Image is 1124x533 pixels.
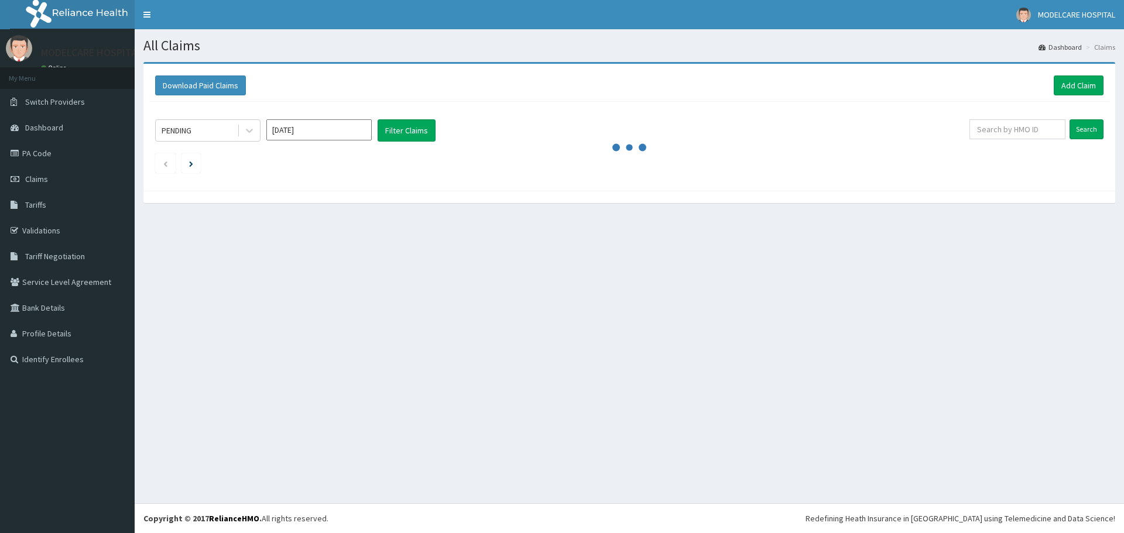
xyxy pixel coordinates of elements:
h1: All Claims [143,38,1115,53]
a: Next page [189,158,193,169]
p: MODELCARE HOSPITAL [41,47,142,58]
button: Download Paid Claims [155,75,246,95]
span: Tariff Negotiation [25,251,85,262]
input: Select Month and Year [266,119,372,140]
span: Tariffs [25,200,46,210]
input: Search [1070,119,1104,139]
div: Redefining Heath Insurance in [GEOGRAPHIC_DATA] using Telemedicine and Data Science! [806,513,1115,524]
button: Filter Claims [378,119,436,142]
a: RelianceHMO [209,513,259,524]
span: MODELCARE HOSPITAL [1038,9,1115,20]
span: Dashboard [25,122,63,133]
footer: All rights reserved. [135,503,1124,533]
a: Previous page [163,158,168,169]
strong: Copyright © 2017 . [143,513,262,524]
li: Claims [1083,42,1115,52]
span: Switch Providers [25,97,85,107]
a: Online [41,64,69,72]
img: User Image [6,35,32,61]
img: User Image [1016,8,1031,22]
svg: audio-loading [612,130,647,165]
a: Add Claim [1054,75,1104,95]
input: Search by HMO ID [969,119,1065,139]
a: Dashboard [1039,42,1082,52]
span: Claims [25,174,48,184]
div: PENDING [162,125,191,136]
